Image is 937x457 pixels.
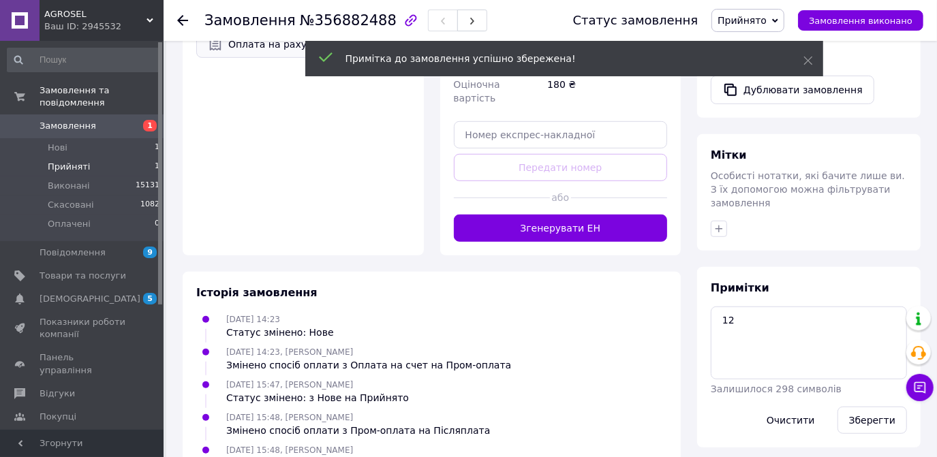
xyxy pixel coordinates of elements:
div: Ваш ID: 2945532 [44,20,164,33]
span: 0 [155,218,159,230]
div: Примітка до замовлення успішно збережена! [345,52,769,65]
div: Статус змінено: Нове [226,326,334,339]
button: Чат з покупцем [906,374,934,401]
div: Змінено спосіб оплати з Оплата на счет на Пром-оплата [226,358,511,372]
span: [DATE] 15:48, [PERSON_NAME] [226,413,353,422]
span: 5 [143,293,157,304]
span: Панель управління [40,351,126,376]
span: 1082 [140,199,159,211]
span: [DATE] 14:23, [PERSON_NAME] [226,347,353,357]
span: 15131 [136,180,159,192]
span: Прийнято [718,15,767,26]
button: Замовлення виконано [798,10,923,31]
span: Товари та послуги [40,270,126,282]
span: Прийняті [48,161,90,173]
span: Оплата на рахунок [228,37,382,52]
span: 9 [143,247,157,258]
span: Замовлення виконано [809,16,912,26]
span: Скасовані [48,199,94,211]
span: №356882488 [300,12,397,29]
div: Змінено спосіб оплати з Пром-оплата на Післяплата [226,424,490,437]
span: Замовлення [40,120,96,132]
button: Зберегти [838,407,907,434]
span: Виконані [48,180,90,192]
span: 1 [155,161,159,173]
span: [DEMOGRAPHIC_DATA] [40,293,140,305]
span: або [550,191,571,204]
span: Особисті нотатки, які бачите лише ви. З їх допомогою можна фільтрувати замовлення [711,170,905,208]
button: Дублювати замовлення [711,76,874,104]
span: [DATE] 14:23 [226,315,280,324]
span: Історія замовлення [196,286,318,299]
span: Покупці [40,411,76,423]
span: Показники роботи компанії [40,316,126,341]
span: Оціночна вартість [454,79,500,104]
input: Номер експрес-накладної [454,121,668,148]
button: Згенерувати ЕН [454,215,668,242]
span: AGROSEL [44,8,147,20]
span: Залишилося 298 символів [711,383,842,394]
button: Очистити [755,407,827,434]
span: Замовлення [204,12,296,29]
span: Повідомлення [40,247,106,259]
span: Оплачені [48,218,91,230]
div: 180 ₴ [544,72,670,110]
span: [DATE] 15:48, [PERSON_NAME] [226,445,353,455]
div: Статус змінено: з Нове на Прийнято [226,391,409,405]
span: 1 [155,142,159,154]
div: Статус замовлення [573,14,698,27]
span: Нові [48,142,67,154]
span: 1 [143,120,157,131]
span: [DATE] 15:47, [PERSON_NAME] [226,380,353,390]
textarea: 12 [711,306,907,379]
span: Примітки [711,281,769,294]
span: Замовлення та повідомлення [40,84,164,109]
input: Пошук [7,48,161,72]
span: Відгуки [40,388,75,400]
span: Мітки [711,148,747,161]
div: Повернутися назад [177,14,188,27]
